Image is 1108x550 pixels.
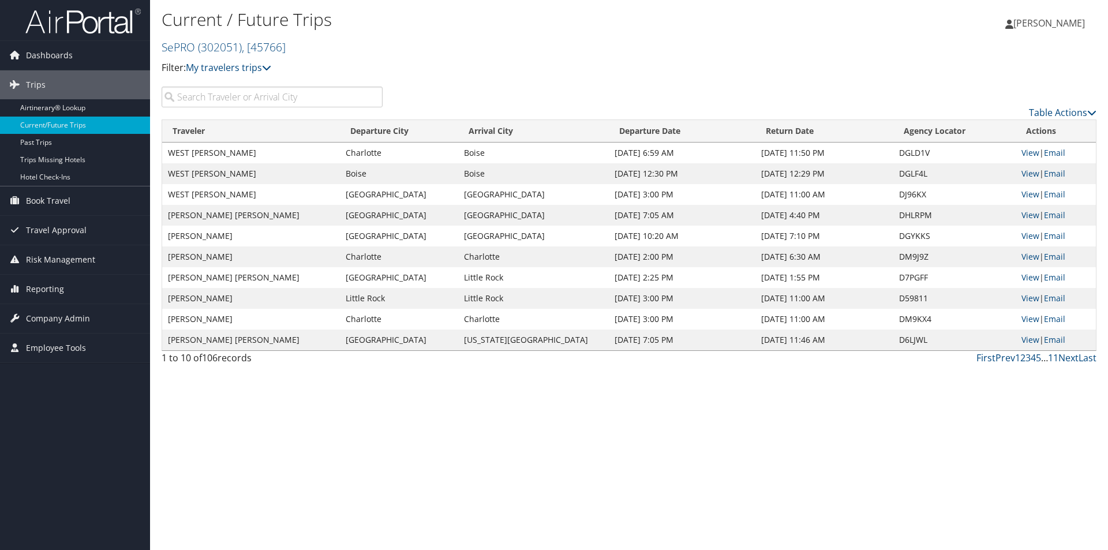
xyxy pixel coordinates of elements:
td: [US_STATE][GEOGRAPHIC_DATA] [458,330,608,350]
a: SePRO [162,39,286,55]
td: Charlotte [340,246,458,267]
td: [DATE] 3:00 PM [609,184,756,205]
a: Next [1058,351,1079,364]
td: | [1016,184,1096,205]
a: Email [1044,293,1065,304]
a: 5 [1036,351,1041,364]
td: | [1016,226,1096,246]
td: | [1016,330,1096,350]
td: Little Rock [340,288,458,309]
td: [DATE] 3:00 PM [609,288,756,309]
th: Return Date: activate to sort column ascending [755,120,893,143]
td: [DATE] 1:55 PM [755,267,893,288]
a: View [1021,168,1039,179]
td: [PERSON_NAME] [162,226,340,246]
a: Email [1044,334,1065,345]
td: [DATE] 7:10 PM [755,226,893,246]
td: DGLD1V [893,143,1016,163]
td: Boise [458,143,608,163]
span: ( 302051 ) [198,39,242,55]
span: … [1041,351,1048,364]
a: View [1021,272,1039,283]
td: [DATE] 2:00 PM [609,246,756,267]
a: Email [1044,209,1065,220]
td: | [1016,309,1096,330]
span: Reporting [26,275,64,304]
td: DGYKKS [893,226,1016,246]
th: Arrival City: activate to sort column ascending [458,120,608,143]
span: Travel Approval [26,216,87,245]
td: [DATE] 11:00 AM [755,184,893,205]
td: DM9KX4 [893,309,1016,330]
td: | [1016,288,1096,309]
a: View [1021,209,1039,220]
a: 3 [1025,351,1031,364]
a: Email [1044,230,1065,241]
a: View [1021,189,1039,200]
p: Filter: [162,61,785,76]
td: DGLF4L [893,163,1016,184]
td: DM9J9Z [893,246,1016,267]
td: DJ96KX [893,184,1016,205]
td: | [1016,163,1096,184]
a: My travelers trips [186,61,271,74]
td: [DATE] 10:20 AM [609,226,756,246]
a: View [1021,251,1039,262]
td: [GEOGRAPHIC_DATA] [340,267,458,288]
td: [DATE] 6:30 AM [755,246,893,267]
td: WEST [PERSON_NAME] [162,184,340,205]
td: [DATE] 11:00 AM [755,309,893,330]
a: Email [1044,189,1065,200]
a: Prev [995,351,1015,364]
a: 11 [1048,351,1058,364]
span: Dashboards [26,41,73,70]
a: 4 [1031,351,1036,364]
h1: Current / Future Trips [162,8,785,32]
td: [DATE] 12:30 PM [609,163,756,184]
td: Little Rock [458,288,608,309]
span: Risk Management [26,245,95,274]
span: Employee Tools [26,334,86,362]
td: | [1016,246,1096,267]
td: Little Rock [458,267,608,288]
td: | [1016,267,1096,288]
td: Boise [458,163,608,184]
th: Actions [1016,120,1096,143]
img: airportal-logo.png [25,8,141,35]
td: [PERSON_NAME] [162,309,340,330]
a: Email [1044,313,1065,324]
td: Charlotte [458,246,608,267]
td: [DATE] 11:50 PM [755,143,893,163]
td: WEST [PERSON_NAME] [162,143,340,163]
td: [DATE] 4:40 PM [755,205,893,226]
td: [DATE] 7:05 AM [609,205,756,226]
td: WEST [PERSON_NAME] [162,163,340,184]
th: Departure Date: activate to sort column descending [609,120,756,143]
td: [GEOGRAPHIC_DATA] [340,226,458,246]
th: Agency Locator: activate to sort column ascending [893,120,1016,143]
a: 1 [1015,351,1020,364]
td: [DATE] 3:00 PM [609,309,756,330]
td: [PERSON_NAME] [PERSON_NAME] [162,205,340,226]
td: | [1016,205,1096,226]
a: Email [1044,168,1065,179]
a: View [1021,334,1039,345]
a: Email [1044,272,1065,283]
td: [DATE] 11:46 AM [755,330,893,350]
span: Trips [26,70,46,99]
th: Departure City: activate to sort column ascending [340,120,458,143]
td: D59811 [893,288,1016,309]
a: First [976,351,995,364]
td: [DATE] 6:59 AM [609,143,756,163]
td: Charlotte [340,309,458,330]
td: | [1016,143,1096,163]
a: Email [1044,251,1065,262]
a: View [1021,230,1039,241]
td: [GEOGRAPHIC_DATA] [340,184,458,205]
td: [GEOGRAPHIC_DATA] [340,205,458,226]
td: [GEOGRAPHIC_DATA] [458,205,608,226]
td: [DATE] 12:29 PM [755,163,893,184]
td: [PERSON_NAME] [PERSON_NAME] [162,267,340,288]
td: [GEOGRAPHIC_DATA] [458,226,608,246]
a: Last [1079,351,1096,364]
